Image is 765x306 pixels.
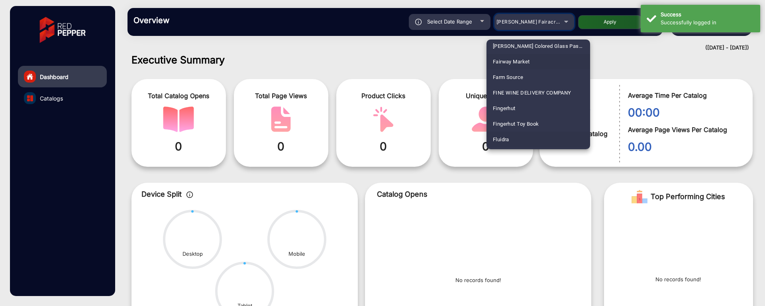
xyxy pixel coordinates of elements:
div: Success [661,11,754,19]
span: Fairway Market [493,54,530,69]
span: Farm Source [493,69,523,85]
div: Successfully logged in [661,19,754,27]
span: FINE WINE DELIVERY COMPANY [493,85,571,101]
span: Fluidra CA [493,147,517,163]
span: Fingerhut Toy Book [493,116,539,132]
span: [PERSON_NAME] Colored Glass Past catalog [493,38,584,54]
span: Fingerhut [493,101,516,116]
span: Fluidra [493,132,509,147]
